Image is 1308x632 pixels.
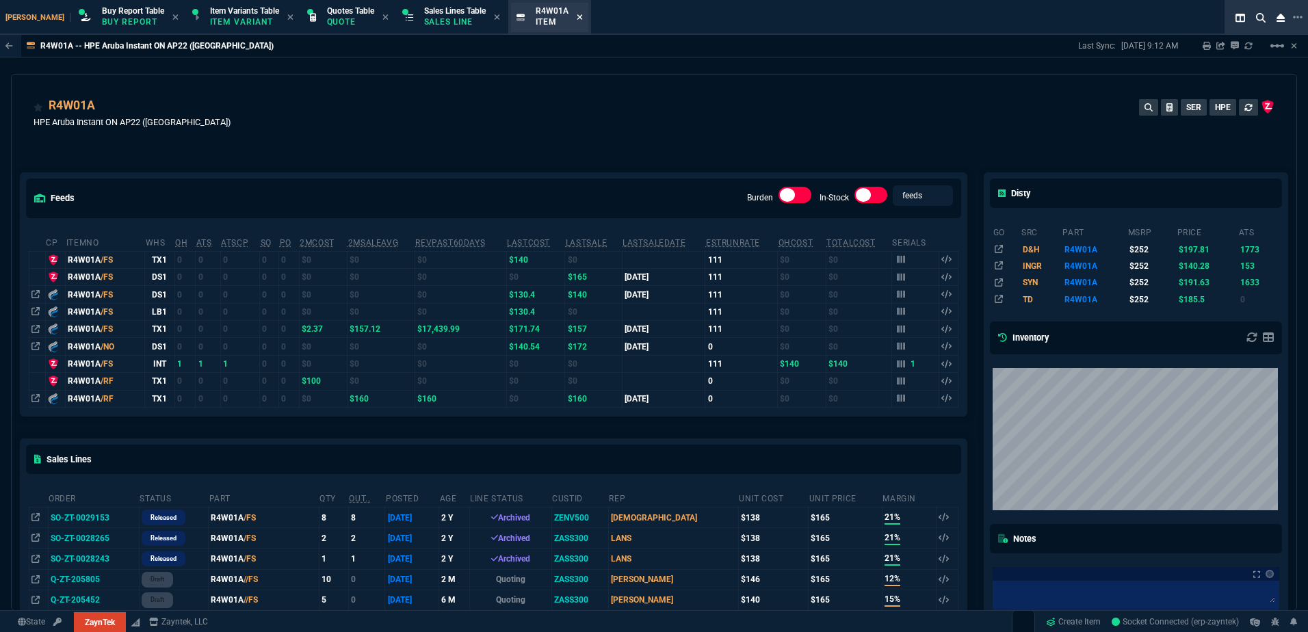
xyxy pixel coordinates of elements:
td: $0 [348,338,415,355]
td: 0 [279,321,299,338]
td: [DATE] [385,528,439,549]
nx-icon: Close Tab [494,12,500,23]
th: Part [209,488,319,508]
td: $165 [809,528,882,549]
td: 0 [220,321,259,338]
td: 0 [220,268,259,285]
td: 0 [279,338,299,355]
td: ZENV500 [551,508,608,528]
a: API TOKEN [49,616,66,628]
td: R4W01A [209,508,319,528]
td: $0 [506,373,565,390]
td: LB1 [145,303,175,320]
td: 111 [705,286,778,303]
td: DS1 [145,338,175,355]
tr: HPE NW INSTANT ON ACCESS POINT 2X2 WI-FI 6 US AP22 PL-3P [993,258,1280,274]
nx-icon: Open In Opposite Panel [31,342,40,352]
td: $2.37 [299,321,348,338]
nx-icon: Open In Opposite Panel [31,394,40,404]
td: $0 [778,321,826,338]
td: 0 [196,338,220,355]
td: $165 [809,508,882,528]
abbr: Avg Sale from SO invoices for 2 months [348,238,398,248]
td: $0 [299,338,348,355]
td: $185.5 [1177,291,1238,308]
td: [DATE] [622,338,705,355]
p: Released [151,553,176,564]
td: [DATE] [385,508,439,528]
p: R4W01A -- HPE Aruba Instant ON AP22 ([GEOGRAPHIC_DATA]) [40,40,274,51]
td: 0 [260,251,279,268]
abbr: Avg cost of all PO invoices for 2 months [300,238,335,248]
td: $0 [415,355,506,372]
td: $0 [778,390,826,407]
td: 0 [174,251,196,268]
abbr: Outstanding (To Ship) [349,494,370,503]
td: TX1 [145,251,175,268]
td: 8 [319,508,348,528]
div: Archived [472,532,549,544]
th: Unit Cost [738,488,809,508]
th: cp [45,232,65,252]
td: 0 [279,286,299,303]
p: Released [151,512,176,523]
p: 1 [911,358,916,369]
td: 1773 [1238,241,1279,257]
td: $0 [565,251,622,268]
abbr: Total Cost of Units on Hand [826,238,875,248]
p: Item [536,16,568,27]
td: R4W01A [209,528,319,549]
abbr: The date of the last SO Inv price. No time limit. (ignore zeros) [623,238,685,248]
td: $0 [826,286,891,303]
td: 0 [1238,291,1279,308]
td: 1 [196,355,220,372]
td: $140 [826,355,891,372]
p: draft [151,574,164,585]
td: $0 [415,286,506,303]
td: $0 [415,303,506,320]
abbr: Total units on open Purchase Orders [280,238,291,248]
td: $0 [826,390,891,407]
td: $0 [778,268,826,285]
p: Last Sync: [1078,40,1121,51]
div: Archived [472,512,549,524]
td: 111 [705,268,778,285]
th: price [1177,222,1238,241]
td: $191.63 [1177,274,1238,291]
span: [PERSON_NAME] [5,13,70,22]
div: R4W01A [68,271,142,283]
span: /FS [101,307,113,317]
abbr: Total sales within a 30 day window based on last time there was inventory [706,238,760,248]
td: $0 [415,251,506,268]
td: $0 [348,303,415,320]
td: $0 [778,373,826,390]
span: 21% [885,531,900,545]
th: QTY [319,488,348,508]
td: 0 [196,390,220,407]
abbr: Total units in inventory. [175,238,187,248]
td: INGR [1021,258,1062,274]
nx-icon: Close Workbench [1271,10,1290,26]
td: [DATE] [622,268,705,285]
td: $0 [415,338,506,355]
h5: Notes [998,532,1036,545]
abbr: The last purchase cost from PO Order [507,238,550,248]
td: $130.4 [506,303,565,320]
td: 2 Y [439,528,470,549]
td: $0 [348,268,415,285]
td: TX1 [145,373,175,390]
td: R4W01A [1062,291,1127,308]
nx-icon: Open In Opposite Panel [31,534,40,543]
td: 0 [260,373,279,390]
td: 0 [705,373,778,390]
td: $0 [415,373,506,390]
td: 0 [196,321,220,338]
nx-icon: Search [1251,10,1271,26]
td: $0 [826,321,891,338]
p: Buy Report [102,16,164,27]
h5: Disty [998,187,1030,200]
td: $0 [299,390,348,407]
th: part [1062,222,1127,241]
a: msbcCompanyName [145,616,212,628]
td: $0 [778,303,826,320]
